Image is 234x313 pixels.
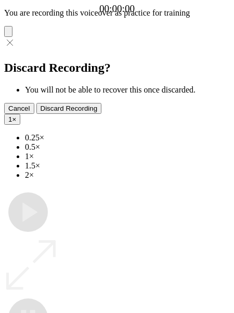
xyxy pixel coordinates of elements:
li: You will not be able to recover this once discarded. [25,85,230,95]
li: 0.5× [25,142,230,152]
button: Cancel [4,103,34,114]
h2: Discard Recording? [4,61,230,75]
button: 1× [4,114,20,125]
a: 00:00:00 [99,3,135,15]
li: 2× [25,171,230,180]
li: 1.5× [25,161,230,171]
p: You are recording this voiceover as practice for training [4,8,230,18]
button: Discard Recording [36,103,102,114]
li: 0.25× [25,133,230,142]
span: 1 [8,115,12,123]
li: 1× [25,152,230,161]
